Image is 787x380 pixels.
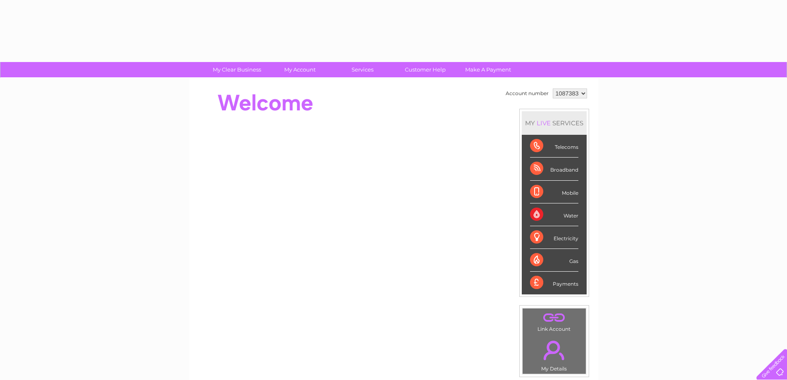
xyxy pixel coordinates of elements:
td: Account number [504,86,551,100]
div: Mobile [530,181,578,203]
td: My Details [522,334,586,374]
a: My Clear Business [203,62,271,77]
div: Water [530,203,578,226]
div: Payments [530,272,578,294]
a: Make A Payment [454,62,522,77]
a: . [525,336,584,365]
div: Telecoms [530,135,578,158]
div: Electricity [530,226,578,249]
div: LIVE [535,119,552,127]
div: Broadband [530,158,578,180]
a: . [525,311,584,325]
td: Link Account [522,308,586,334]
div: MY SERVICES [522,111,587,135]
a: My Account [266,62,334,77]
a: Services [328,62,397,77]
div: Gas [530,249,578,272]
a: Customer Help [391,62,459,77]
